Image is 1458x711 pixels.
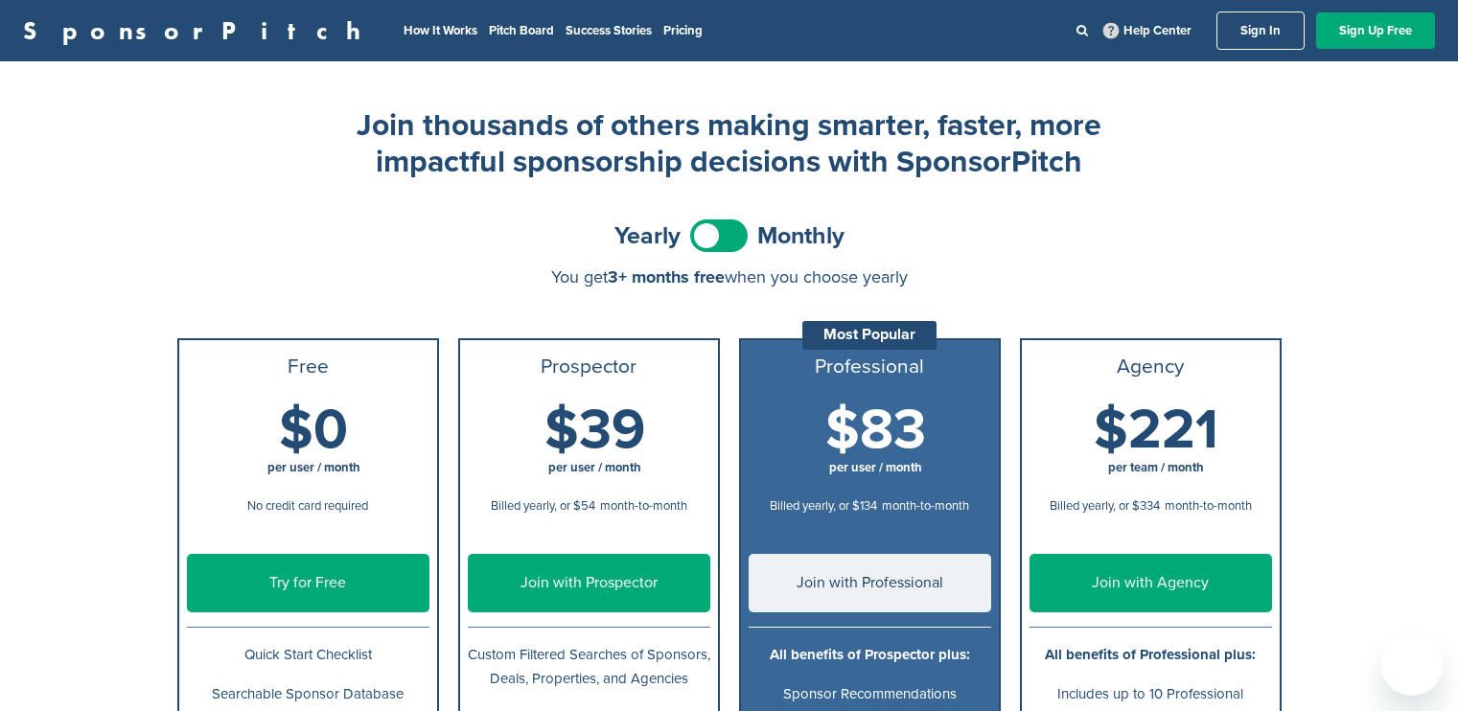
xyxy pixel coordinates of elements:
[279,397,348,464] span: $0
[1030,355,1272,378] h3: Agency
[404,23,477,38] a: How It Works
[1045,646,1256,663] b: All benefits of Professional plus:
[1030,554,1272,612] a: Join with Agency
[825,397,926,464] span: $83
[663,23,703,38] a: Pricing
[770,498,877,514] span: Billed yearly, or $134
[247,498,368,514] span: No credit card required
[544,397,645,464] span: $39
[187,643,429,667] p: Quick Start Checklist
[187,682,429,706] p: Searchable Sponsor Database
[770,646,970,663] b: All benefits of Prospector plus:
[608,266,725,287] span: 3+ months free
[187,554,429,612] a: Try for Free
[749,682,991,706] p: Sponsor Recommendations
[346,107,1113,181] h2: Join thousands of others making smarter, faster, more impactful sponsorship decisions with Sponso...
[614,224,681,248] span: Yearly
[1165,498,1252,514] span: month-to-month
[749,554,991,612] a: Join with Professional
[1216,11,1305,50] a: Sign In
[187,355,429,378] h3: Free
[1316,12,1435,49] a: Sign Up Free
[749,355,991,378] h3: Professional
[267,460,360,475] span: per user / month
[1050,498,1160,514] span: Billed yearly, or $334
[491,498,595,514] span: Billed yearly, or $54
[1099,19,1195,42] a: Help Center
[1108,460,1204,475] span: per team / month
[177,267,1282,287] div: You get when you choose yearly
[489,23,554,38] a: Pitch Board
[600,498,687,514] span: month-to-month
[829,460,922,475] span: per user / month
[757,224,845,248] span: Monthly
[566,23,652,38] a: Success Stories
[468,355,710,378] h3: Prospector
[882,498,969,514] span: month-to-month
[468,643,710,691] p: Custom Filtered Searches of Sponsors, Deals, Properties, and Agencies
[23,18,373,43] a: SponsorPitch
[1094,397,1218,464] span: $221
[802,321,937,350] div: Most Popular
[468,554,710,612] a: Join with Prospector
[1381,634,1443,696] iframe: Button to launch messaging window
[548,460,641,475] span: per user / month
